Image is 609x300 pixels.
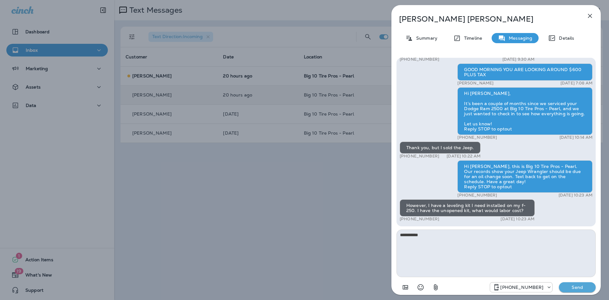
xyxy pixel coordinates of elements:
p: [DATE] 10:23 AM [559,193,593,198]
p: [DATE] 10:23 AM [501,217,534,222]
button: Add in a premade template [399,281,412,294]
p: [DATE] 10:14 AM [560,135,593,140]
div: However, I have a leveling kit I need installed on my f-250. I have the unopened kit, what would ... [400,199,535,217]
p: Summary [413,36,437,41]
p: [PERSON_NAME] [457,81,494,86]
p: Timeline [461,36,482,41]
p: [DATE] 9:30 AM [502,57,535,62]
p: [PHONE_NUMBER] [457,135,497,140]
p: Messaging [506,36,532,41]
p: Send [564,284,591,290]
p: [PERSON_NAME] [PERSON_NAME] [399,15,572,23]
div: Hi [PERSON_NAME], It’s been a couple of months since we serviced your Dodge Ram 2500 at Big 10 Ti... [457,87,593,135]
div: +1 (601) 647-4599 [490,283,552,291]
div: Hi [PERSON_NAME], this is Big 10 Tire Pros - Pearl. Our records show your Jeep Wrangler should be... [457,160,593,193]
button: Select an emoji [414,281,427,294]
p: [PHONE_NUMBER] [500,285,543,290]
div: Thank you, but I sold the Jeep. [400,142,481,154]
p: [PHONE_NUMBER] [400,57,439,62]
p: [DATE] 10:22 AM [447,154,481,159]
div: GOOD MORNING YOU ARE LOOKING AROUND $600 PLUS TAX [457,63,593,81]
p: [PHONE_NUMBER] [400,217,439,222]
p: [PHONE_NUMBER] [400,154,439,159]
p: [DATE] 7:08 AM [560,81,593,86]
p: [PHONE_NUMBER] [457,193,497,198]
p: Details [556,36,574,41]
button: Send [559,282,596,292]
